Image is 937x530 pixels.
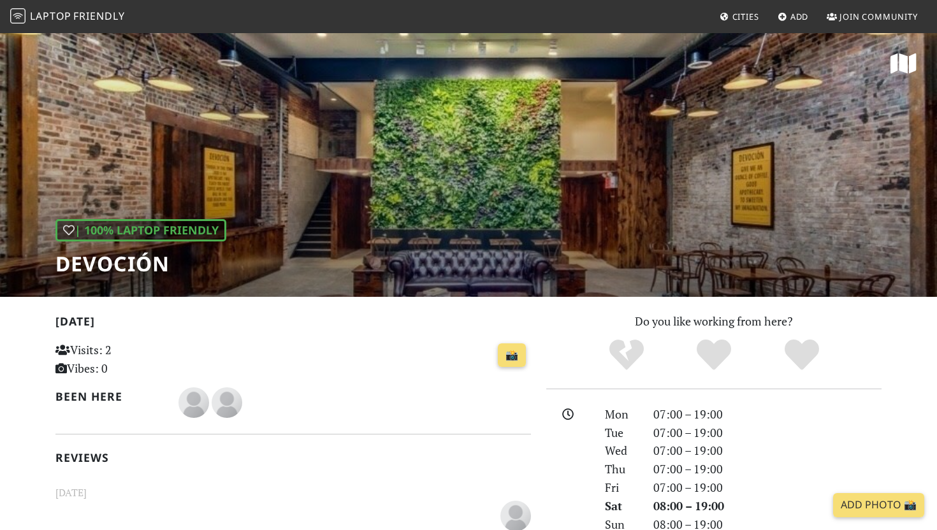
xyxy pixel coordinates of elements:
div: 07:00 – 19:00 [646,424,889,442]
span: Join Community [839,11,918,22]
div: Thu [597,460,646,478]
small: [DATE] [48,485,539,501]
a: Cities [715,5,764,28]
p: Do you like working from here? [546,312,882,331]
div: 07:00 – 19:00 [646,460,889,478]
a: Add [773,5,814,28]
p: Visits: 2 Vibes: 0 [55,341,204,378]
h2: Been here [55,390,163,403]
span: Add [790,11,809,22]
img: blank-535327c66bd565773addf3077783bbfce4b00ec00e9fd257753287c682c7fa38.png [178,387,209,418]
span: pablo sarti [500,506,531,522]
img: blank-535327c66bd565773addf3077783bbfce4b00ec00e9fd257753287c682c7fa38.png [212,387,242,418]
a: 📸 [498,343,526,368]
span: Tomasz [212,394,242,409]
div: | 100% Laptop Friendly [55,219,226,241]
h2: [DATE] [55,315,531,333]
div: Definitely! [758,338,846,373]
h1: Devoción [55,252,226,276]
a: Add Photo 📸 [833,493,924,517]
span: Cities [732,11,759,22]
span: Laptop [30,9,71,23]
span: Friendly [73,9,124,23]
a: LaptopFriendly LaptopFriendly [10,6,125,28]
h2: Reviews [55,451,531,464]
div: Sat [597,497,646,515]
div: No [583,338,671,373]
div: Fri [597,478,646,497]
div: 07:00 – 19:00 [646,441,889,460]
div: Wed [597,441,646,460]
div: 07:00 – 19:00 [646,478,889,497]
div: 07:00 – 19:00 [646,405,889,424]
span: Maria Robins-Somerville [178,394,212,409]
div: Tue [597,424,646,442]
div: Yes [670,338,758,373]
img: LaptopFriendly [10,8,25,24]
div: 08:00 – 19:00 [646,497,889,515]
a: Join Community [822,5,923,28]
div: Mon [597,405,646,424]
